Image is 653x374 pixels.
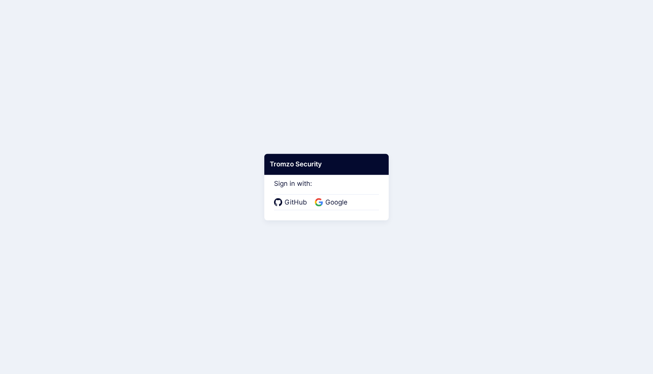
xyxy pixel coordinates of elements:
div: Sign in with: [274,169,379,210]
a: Google [315,197,350,208]
div: Tromzo Security [264,154,389,175]
a: GitHub [274,197,309,208]
span: Google [323,197,350,208]
span: GitHub [282,197,309,208]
